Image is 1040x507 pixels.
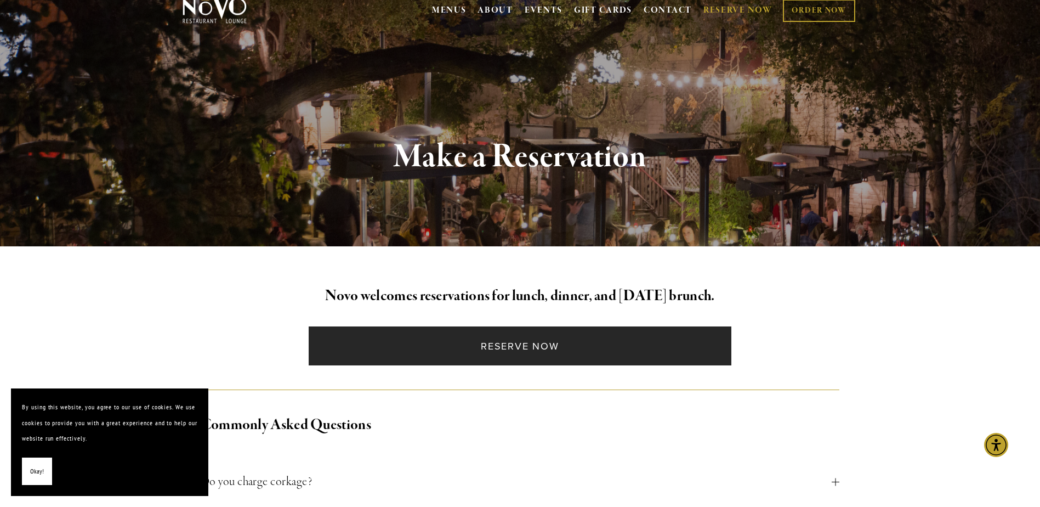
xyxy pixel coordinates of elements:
a: EVENTS [525,5,562,16]
h2: Novo welcomes reservations for lunch, dinner, and [DATE] brunch. [201,285,840,308]
div: Accessibility Menu [984,433,1008,457]
span: Do you charge corkage? [201,472,832,492]
section: Cookie banner [11,388,208,496]
h2: Commonly Asked Questions [201,414,840,437]
a: ABOUT [478,5,513,16]
a: Reserve Now [309,326,731,365]
button: Okay! [22,458,52,486]
strong: Make a Reservation [394,136,646,178]
span: Okay! [30,464,44,480]
p: By using this website, you agree to our use of cookies. We use cookies to provide you with a grea... [22,399,197,447]
a: MENUS [432,5,467,16]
